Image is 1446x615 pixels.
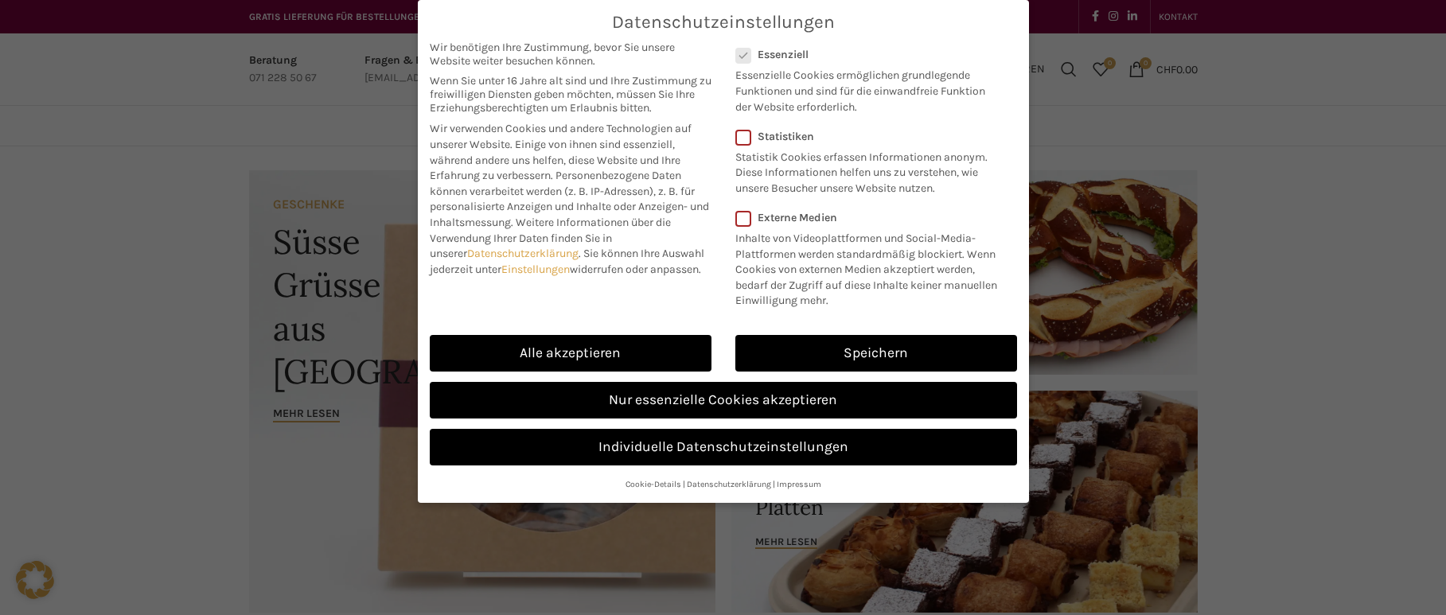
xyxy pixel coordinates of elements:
[687,479,771,489] a: Datenschutzerklärung
[735,130,996,143] label: Statistiken
[430,216,671,260] span: Weitere Informationen über die Verwendung Ihrer Daten finden Sie in unserer .
[777,479,821,489] a: Impressum
[735,335,1017,372] a: Speichern
[735,143,996,197] p: Statistik Cookies erfassen Informationen anonym. Diese Informationen helfen uns zu verstehen, wie...
[501,263,570,276] a: Einstellungen
[735,224,1007,309] p: Inhalte von Videoplattformen und Social-Media-Plattformen werden standardmäßig blockiert. Wenn Co...
[430,169,709,229] span: Personenbezogene Daten können verarbeitet werden (z. B. IP-Adressen), z. B. für personalisierte A...
[735,211,1007,224] label: Externe Medien
[430,122,692,182] span: Wir verwenden Cookies und andere Technologien auf unserer Website. Einige von ihnen sind essenzie...
[430,429,1017,465] a: Individuelle Datenschutzeinstellungen
[735,61,996,115] p: Essenzielle Cookies ermöglichen grundlegende Funktionen und sind für die einwandfreie Funktion de...
[430,382,1017,418] a: Nur essenzielle Cookies akzeptieren
[612,12,835,33] span: Datenschutzeinstellungen
[735,48,996,61] label: Essenziell
[430,41,711,68] span: Wir benötigen Ihre Zustimmung, bevor Sie unsere Website weiter besuchen können.
[626,479,681,489] a: Cookie-Details
[430,74,711,115] span: Wenn Sie unter 16 Jahre alt sind und Ihre Zustimmung zu freiwilligen Diensten geben möchten, müss...
[430,247,704,276] span: Sie können Ihre Auswahl jederzeit unter widerrufen oder anpassen.
[430,335,711,372] a: Alle akzeptieren
[467,247,579,260] a: Datenschutzerklärung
